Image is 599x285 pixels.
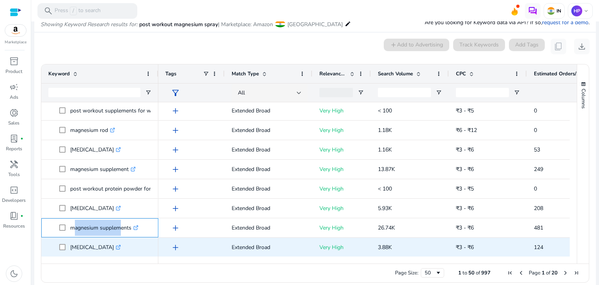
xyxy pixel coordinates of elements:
p: [MEDICAL_DATA] [70,142,121,158]
span: ₹6 - ₹12 [456,126,477,134]
img: amazon.svg [5,25,26,36]
span: Tags [165,70,176,77]
span: 53 [534,146,540,153]
p: Extended Broad [232,200,305,216]
span: lab_profile [9,134,19,143]
span: 249 [534,166,543,173]
p: Very High [319,220,364,236]
span: handyman [9,160,19,169]
img: in.svg [547,7,555,15]
span: 26.74K [378,224,395,232]
span: add [171,204,180,213]
button: Open Filter Menu [436,89,442,96]
span: filter_alt [171,88,180,98]
p: Very High [319,239,364,255]
span: download [577,42,587,51]
div: 50 [425,269,435,276]
p: post workout protein powder for women [70,181,178,197]
p: IN [555,8,561,14]
span: 481 [534,224,543,232]
span: 0 [534,126,537,134]
input: Keyword Filter Input [48,88,140,97]
p: magnesium rod [70,122,115,138]
div: Next Page [562,270,569,276]
span: ₹3 - ₹6 [456,205,474,212]
span: 5.93K [378,205,392,212]
div: Page Size: [395,269,418,276]
span: Columns [580,89,587,109]
p: Ads [10,94,18,101]
input: Search Volume Filter Input [378,88,431,97]
span: 0 [534,107,537,114]
span: Page [529,269,541,276]
button: Open Filter Menu [358,89,364,96]
span: ₹3 - ₹5 [456,185,474,192]
p: [MEDICAL_DATA] [70,239,121,255]
span: dark_mode [9,269,19,278]
p: Product [5,68,22,75]
mat-icon: edit [345,19,351,28]
span: code_blocks [9,185,19,195]
p: Very High [319,142,364,158]
span: / [70,7,77,15]
div: Previous Page [518,270,524,276]
span: 124 [534,244,543,251]
p: Very High [319,200,364,216]
p: Very High [319,181,364,197]
span: post workout magnesium spray [139,21,218,28]
p: Extended Broad [232,142,305,158]
span: ₹3 - ₹6 [456,146,474,153]
span: search [44,6,53,16]
span: add [171,223,180,233]
p: Extended Broad [232,181,305,197]
span: Search Volume [378,70,413,77]
p: magnesium supplements [70,220,138,236]
p: Extended Broad [232,220,305,236]
p: [MEDICAL_DATA] [70,200,121,216]
p: Very High [319,161,364,177]
span: 1 [458,269,461,276]
input: CPC Filter Input [456,88,509,97]
span: < 100 [378,107,392,114]
i: Showing Keyword Research results for: [41,21,137,28]
span: of [546,269,550,276]
div: Page Size [421,268,444,278]
span: of [476,269,480,276]
div: First Page [507,270,513,276]
span: add [171,184,180,194]
span: 50 [468,269,475,276]
span: < 100 [378,185,392,192]
p: Extended Broad [232,161,305,177]
span: keyboard_arrow_down [583,8,589,14]
span: CPC [456,70,466,77]
span: ₹3 - ₹5 [456,107,474,114]
span: add [171,145,180,155]
span: Keyword [48,70,70,77]
span: 208 [534,205,543,212]
span: [GEOGRAPHIC_DATA] [287,21,343,28]
span: ₹3 - ₹6 [456,244,474,251]
p: Extended Broad [232,239,305,255]
span: 0 [534,185,537,192]
p: post workout supplements for women [70,103,172,119]
span: 997 [481,269,491,276]
p: Very High [319,122,364,138]
p: Marketplace [5,39,27,45]
p: Very High [319,103,364,119]
span: 1 [542,269,545,276]
p: magnesium supplement [70,161,136,177]
button: Open Filter Menu [514,89,520,96]
span: Match Type [232,70,259,77]
span: campaign [9,82,19,92]
p: Extended Broad [232,122,305,138]
span: fiber_manual_record [20,214,23,217]
span: ₹3 - ₹6 [456,224,474,232]
p: Sales [8,119,19,126]
span: book_4 [9,211,19,221]
button: download [574,39,590,54]
p: Reports [6,145,22,152]
span: add [171,243,180,252]
span: 3.88K [378,244,392,251]
span: add [171,165,180,174]
span: 1.18K [378,126,392,134]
